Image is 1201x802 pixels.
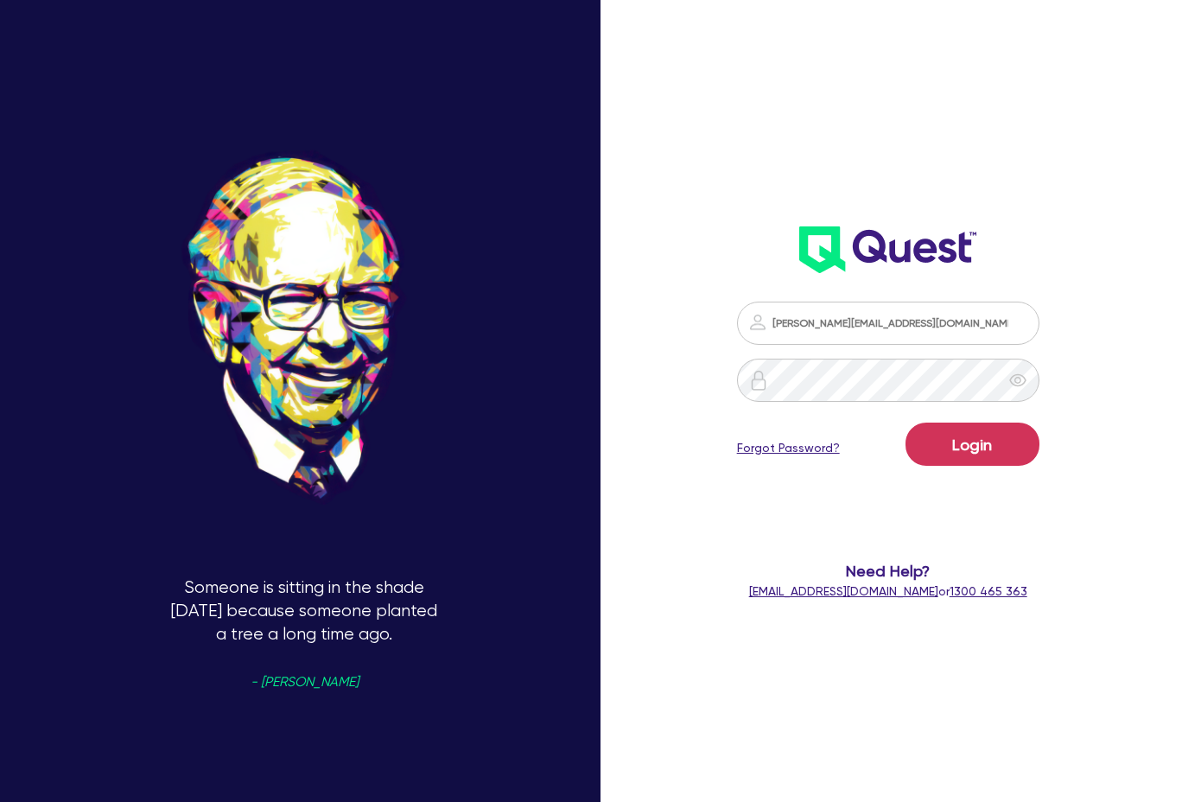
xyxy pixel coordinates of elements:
input: Email address [737,302,1039,345]
span: or [749,584,1027,598]
button: Login [906,423,1039,466]
span: eye [1009,372,1026,389]
span: Need Help? [734,559,1040,582]
img: icon-password [747,312,768,333]
img: icon-password [748,370,769,391]
span: - [PERSON_NAME] [251,676,359,689]
tcxspan: Call 1300 465 363 via 3CX [950,584,1027,598]
a: Forgot Password? [737,439,840,457]
a: [EMAIL_ADDRESS][DOMAIN_NAME] [749,584,938,598]
img: wH2k97JdezQIQAAAABJRU5ErkJggg== [799,226,976,273]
